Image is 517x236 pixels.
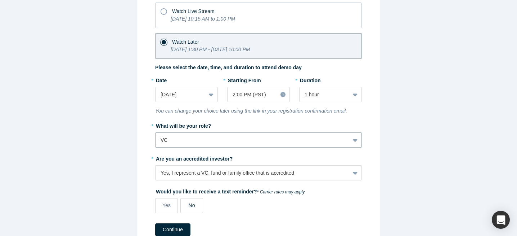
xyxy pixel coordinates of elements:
[155,64,302,71] label: Please select the date, time, and duration to attend demo day
[171,47,250,52] i: [DATE] 1:30 PM - [DATE] 10:00 PM
[155,185,362,196] label: Would you like to receive a text reminder?
[155,74,218,84] label: Date
[155,108,347,114] i: You can change your choice later using the link in your registration confirmation email.
[172,39,199,45] span: Watch Later
[155,120,362,130] label: What will be your role?
[299,74,362,84] label: Duration
[171,16,235,22] i: [DATE] 10:15 AM to 1:00 PM
[227,74,261,84] label: Starting From
[155,153,362,163] label: Are you an accredited investor?
[155,223,190,236] button: Continue
[162,202,171,208] span: Yes
[161,169,345,177] div: Yes, I represent a VC, fund or family office that is accredited
[189,202,195,208] span: No
[257,189,305,195] em: * Carrier rates may apply
[172,8,215,14] span: Watch Live Stream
